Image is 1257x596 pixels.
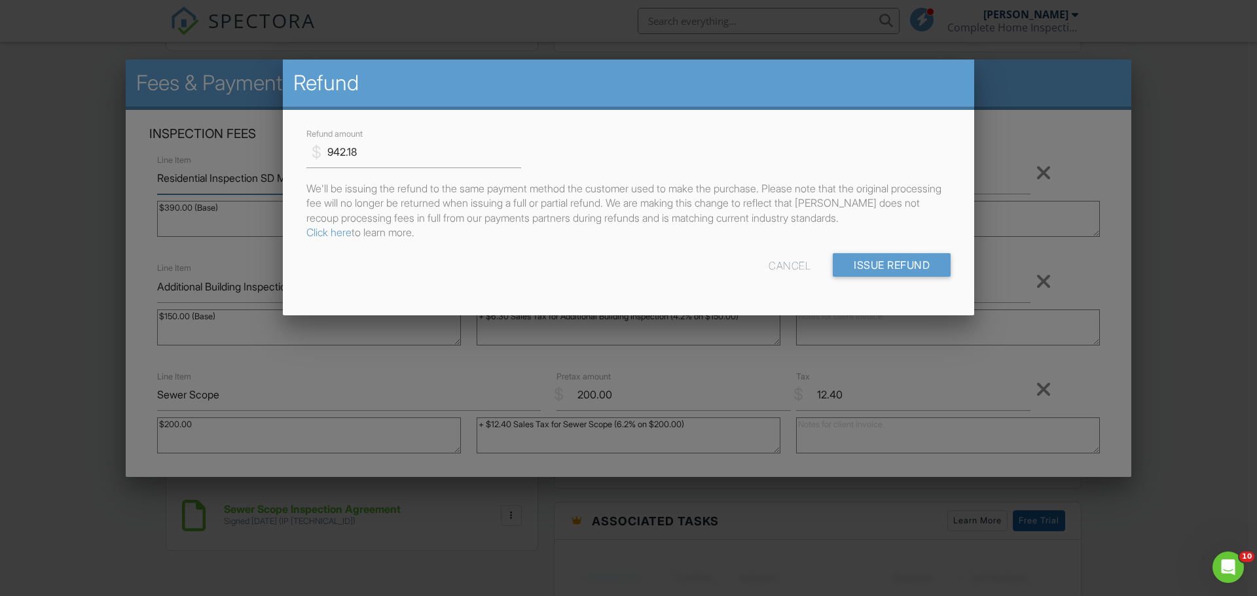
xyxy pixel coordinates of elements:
h2: Refund [293,70,964,96]
iframe: Intercom live chat [1212,552,1244,583]
label: Refund amount [306,128,363,140]
div: Cancel [769,253,811,277]
p: We'll be issuing the refund to the same payment method the customer used to make the purchase. Pl... [306,181,951,240]
div: $ [312,141,321,164]
span: 10 [1239,552,1254,562]
a: Click here [306,226,352,239]
input: Issue Refund [833,253,951,277]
